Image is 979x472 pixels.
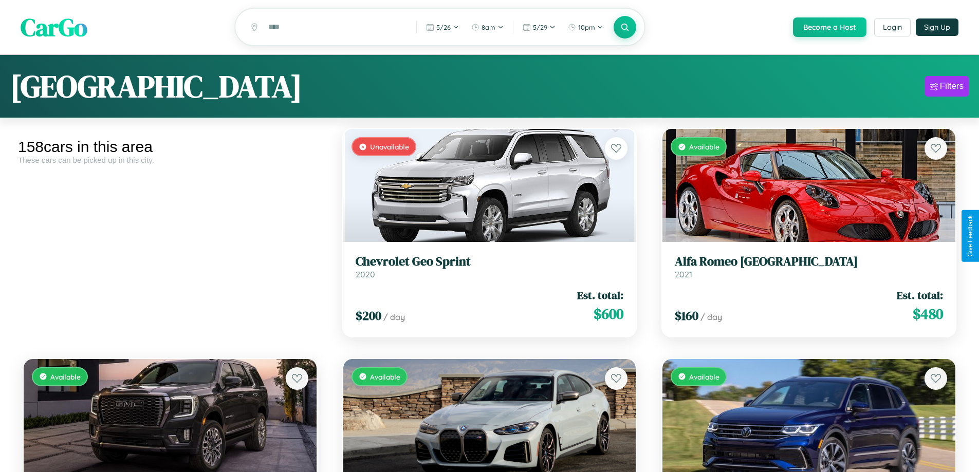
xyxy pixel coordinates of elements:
span: Unavailable [370,142,409,151]
span: / day [700,312,722,322]
span: CarGo [21,10,87,44]
span: Available [689,142,719,151]
button: Filters [925,76,969,97]
h1: [GEOGRAPHIC_DATA] [10,65,302,107]
span: $ 600 [594,304,623,324]
button: Become a Host [793,17,866,37]
span: 5 / 29 [533,23,547,31]
button: 5/26 [421,19,464,35]
span: 10pm [578,23,595,31]
span: 2021 [675,269,692,279]
span: Available [370,372,400,381]
button: 10pm [563,19,608,35]
span: Available [50,372,81,381]
span: $ 160 [675,307,698,324]
button: 5/29 [518,19,561,35]
a: Alfa Romeo [GEOGRAPHIC_DATA]2021 [675,254,943,279]
div: These cars can be picked up in this city. [18,156,322,164]
div: Give Feedback [967,215,974,257]
span: Est. total: [897,288,943,303]
span: Est. total: [577,288,623,303]
a: Chevrolet Geo Sprint2020 [356,254,624,279]
button: Sign Up [916,18,958,36]
span: / day [383,312,405,322]
button: Login [874,18,911,36]
h3: Chevrolet Geo Sprint [356,254,624,269]
span: Available [689,372,719,381]
span: $ 200 [356,307,381,324]
span: 8am [482,23,495,31]
button: 8am [466,19,509,35]
span: 5 / 26 [436,23,451,31]
span: $ 480 [913,304,943,324]
div: Filters [940,81,964,91]
span: 2020 [356,269,375,279]
h3: Alfa Romeo [GEOGRAPHIC_DATA] [675,254,943,269]
div: 158 cars in this area [18,138,322,156]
